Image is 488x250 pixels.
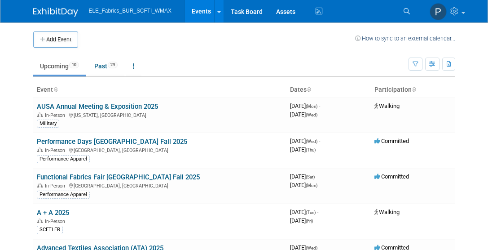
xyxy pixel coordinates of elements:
[37,183,43,187] img: In-Person Event
[37,103,158,111] a: AUSA Annual Meeting & Exposition 2025
[37,173,200,181] a: Functional Fabrics Fair [GEOGRAPHIC_DATA] Fall 2025
[37,155,90,163] div: Performance Apparel
[89,8,171,14] span: ELE_Fabrics_BUR_SCFTI_WMAX
[45,183,68,189] span: In-Person
[306,183,317,188] span: (Mon)
[374,173,409,180] span: Committed
[316,173,317,180] span: -
[317,209,318,215] span: -
[33,58,86,75] a: Upcoming10
[306,210,316,215] span: (Tue)
[286,82,371,98] th: Dates
[53,86,57,93] a: Sort by Event Name
[37,182,283,189] div: [GEOGRAPHIC_DATA], [GEOGRAPHIC_DATA]
[37,226,63,234] div: SCFTI FR
[319,138,320,144] span: -
[45,219,68,224] span: In-Person
[430,3,447,20] img: Paige Stover
[306,139,317,144] span: (Wed)
[108,62,118,68] span: 29
[33,82,286,98] th: Event
[290,103,320,109] span: [DATE]
[37,112,43,117] img: In-Person Event
[45,147,68,153] span: In-Person
[306,147,316,152] span: (Thu)
[290,138,320,144] span: [DATE]
[306,219,313,223] span: (Fri)
[37,146,283,153] div: [GEOGRAPHIC_DATA], [GEOGRAPHIC_DATA]
[88,58,124,75] a: Past29
[37,138,187,146] a: Performance Days [GEOGRAPHIC_DATA] Fall 2025
[374,103,400,109] span: Walking
[306,112,317,117] span: (Wed)
[37,209,69,217] a: A + A 2025
[290,209,318,215] span: [DATE]
[45,112,68,118] span: In-Person
[290,111,317,118] span: [DATE]
[371,82,455,98] th: Participation
[33,8,78,17] img: ExhibitDay
[37,219,43,223] img: In-Person Event
[319,103,320,109] span: -
[37,191,90,199] div: Performance Apparel
[290,173,317,180] span: [DATE]
[37,147,43,152] img: In-Person Event
[33,31,78,48] button: Add Event
[306,104,317,109] span: (Mon)
[290,182,317,188] span: [DATE]
[37,111,283,118] div: [US_STATE], [GEOGRAPHIC_DATA]
[374,138,409,144] span: Committed
[307,86,311,93] a: Sort by Start Date
[290,217,313,224] span: [DATE]
[69,62,79,68] span: 10
[37,120,59,128] div: Military
[306,174,315,179] span: (Sat)
[412,86,416,93] a: Sort by Participation Type
[290,146,316,153] span: [DATE]
[374,209,400,215] span: Walking
[355,35,455,42] a: How to sync to an external calendar...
